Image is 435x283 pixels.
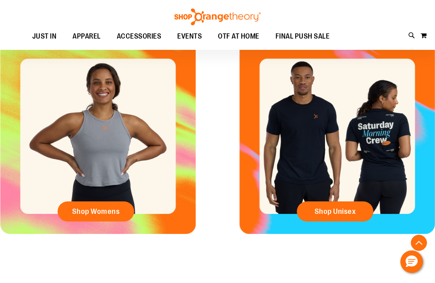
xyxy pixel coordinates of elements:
[32,27,57,45] span: JUST IN
[72,27,101,45] span: APPAREL
[210,27,267,46] a: OTF AT HOME
[24,27,65,46] a: JUST IN
[58,201,134,221] a: Shop Womens
[297,201,373,221] a: Shop Unisex
[411,235,427,251] button: Back To Top
[218,27,259,45] span: OTF AT HOME
[400,250,423,273] button: Hello, have a question? Let’s chat.
[177,27,202,45] span: EVENTS
[72,207,120,216] span: Shop Womens
[267,27,338,46] a: FINAL PUSH SALE
[109,27,170,46] a: ACCESSORIES
[117,27,162,45] span: ACCESSORIES
[315,207,356,216] span: Shop Unisex
[169,27,210,46] a: EVENTS
[275,27,330,45] span: FINAL PUSH SALE
[64,27,109,46] a: APPAREL
[173,8,262,25] img: Shop Orangetheory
